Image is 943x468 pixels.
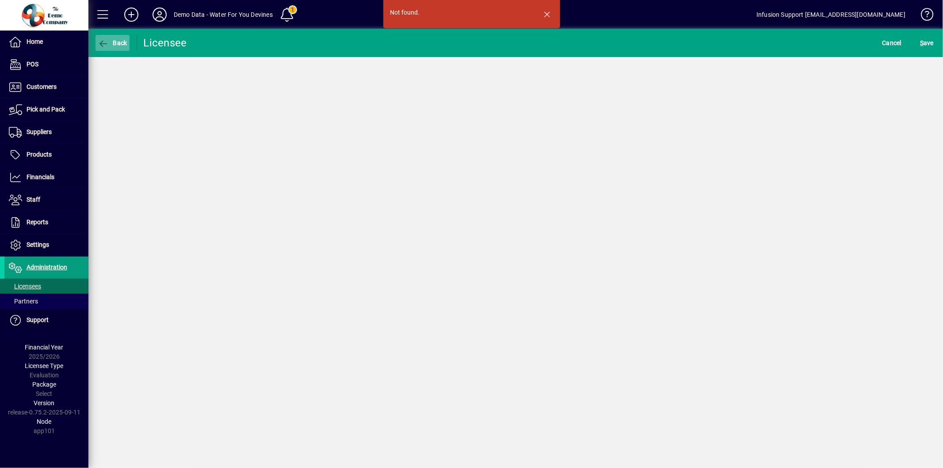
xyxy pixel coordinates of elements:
[4,294,88,309] a: Partners
[27,196,40,203] span: Staff
[4,76,88,98] a: Customers
[918,35,936,51] button: Save
[27,128,52,135] span: Suppliers
[25,344,64,351] span: Financial Year
[145,7,174,23] button: Profile
[4,31,88,53] a: Home
[4,54,88,76] a: POS
[144,36,187,50] div: Licensee
[4,234,88,256] a: Settings
[4,144,88,166] a: Products
[920,39,924,46] span: S
[88,35,137,51] app-page-header-button: Back
[27,264,67,271] span: Administration
[98,39,127,46] span: Back
[27,151,52,158] span: Products
[4,166,88,188] a: Financials
[880,35,904,51] button: Cancel
[95,35,130,51] button: Back
[4,279,88,294] a: Licensees
[25,362,64,369] span: Licensee Type
[27,61,38,68] span: POS
[4,309,88,331] a: Support
[9,283,41,290] span: Licensees
[914,2,932,31] a: Knowledge Base
[32,381,56,388] span: Package
[27,83,57,90] span: Customers
[27,106,65,113] span: Pick and Pack
[27,38,43,45] span: Home
[174,8,273,22] div: Demo Data - Water For You Devines
[27,173,54,180] span: Financials
[27,316,49,323] span: Support
[882,36,902,50] span: Cancel
[27,241,49,248] span: Settings
[37,418,52,425] span: Node
[117,7,145,23] button: Add
[4,99,88,121] a: Pick and Pack
[27,219,48,226] span: Reports
[9,298,38,305] span: Partners
[4,211,88,234] a: Reports
[4,189,88,211] a: Staff
[34,399,55,407] span: Version
[4,121,88,143] a: Suppliers
[756,8,905,22] div: Infusion Support [EMAIL_ADDRESS][DOMAIN_NAME]
[920,36,934,50] span: ave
